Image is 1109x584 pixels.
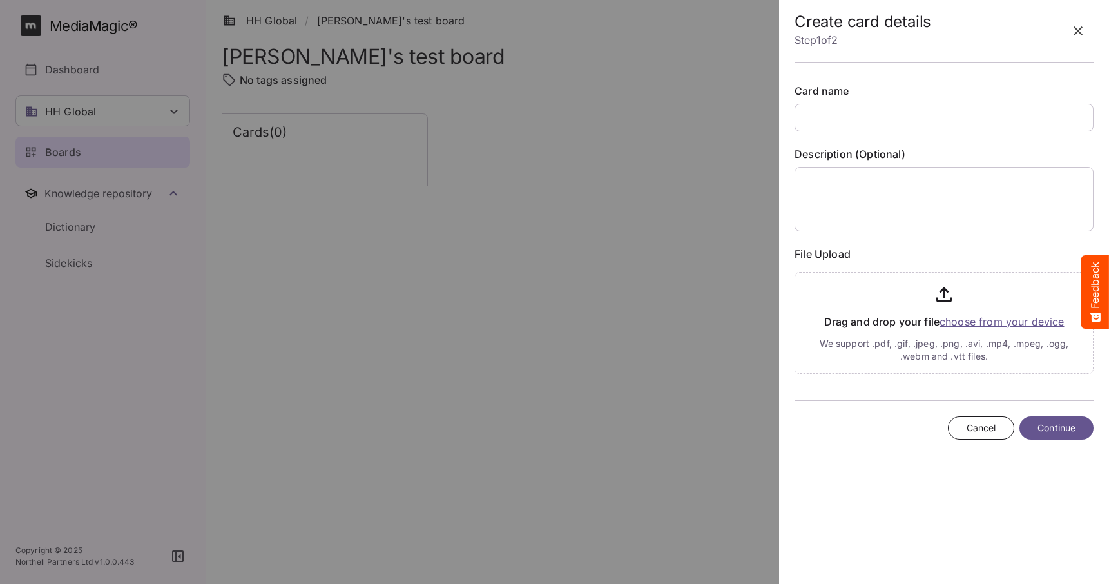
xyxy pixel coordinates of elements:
label: Description (Optional) [795,147,1094,162]
button: Continue [1019,416,1094,440]
h2: Create card details [795,13,931,32]
label: File Upload [795,247,1094,262]
label: Card name [795,84,1094,99]
button: Cancel [948,416,1015,440]
button: Feedback [1081,255,1109,329]
p: Step 1 of 2 [795,31,931,49]
span: Continue [1037,420,1075,436]
span: Cancel [967,420,996,436]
